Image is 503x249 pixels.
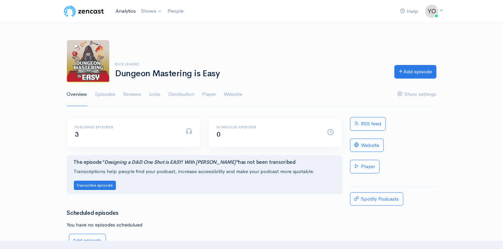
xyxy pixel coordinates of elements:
span: 0 [217,130,221,139]
span: 3 [75,130,79,139]
img: ... [425,5,438,18]
p: You have no episodes schedulued [67,221,342,229]
button: Transcribe episode [74,181,116,190]
a: Episodes [95,83,116,106]
a: Player [202,83,216,106]
h1: Dungeon Mastering is Easy [115,69,386,79]
a: Player [350,160,379,173]
a: Overview [67,83,87,106]
a: Spotify Podcasts [350,192,403,206]
h3: Scheduled episodes [67,210,342,217]
a: Analytics [113,4,138,18]
a: Distribution [169,83,194,106]
a: People [165,4,186,18]
h4: The episode has not been transcribed [74,159,335,165]
a: Website [350,139,384,152]
i: "Designing a D&D One Shot is EASY! With [PERSON_NAME]" [102,159,238,165]
a: Add episode [69,234,106,247]
img: ZenCast Logo [63,5,105,18]
p: Transcriptions help people find your podcast, increase accessibility and make your podcast more q... [74,168,335,175]
a: Website [224,83,242,106]
h6: Scheduled episodes [217,125,319,129]
a: Reviews [124,83,141,106]
h6: Dice Legenz [115,62,386,66]
a: RSS feed [350,117,386,131]
a: Help [398,4,421,19]
h6: Published episodes [75,125,178,129]
a: Links [149,83,161,106]
a: Add episode [394,65,436,79]
a: Shows [138,4,165,19]
a: Show settings [398,83,436,106]
a: Transcribe episode [74,182,116,188]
